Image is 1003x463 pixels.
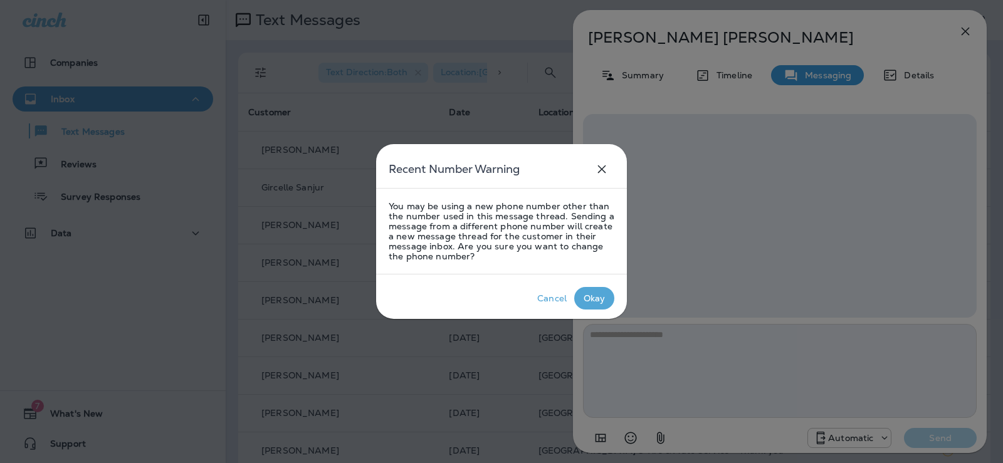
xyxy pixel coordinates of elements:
button: close [589,157,614,182]
div: Okay [584,293,606,303]
div: Cancel [537,293,567,303]
button: Okay [574,287,614,310]
button: Cancel [530,287,574,310]
p: You may be using a new phone number other than the number used in this message thread. Sending a ... [389,201,614,261]
h5: Recent Number Warning [389,159,520,179]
